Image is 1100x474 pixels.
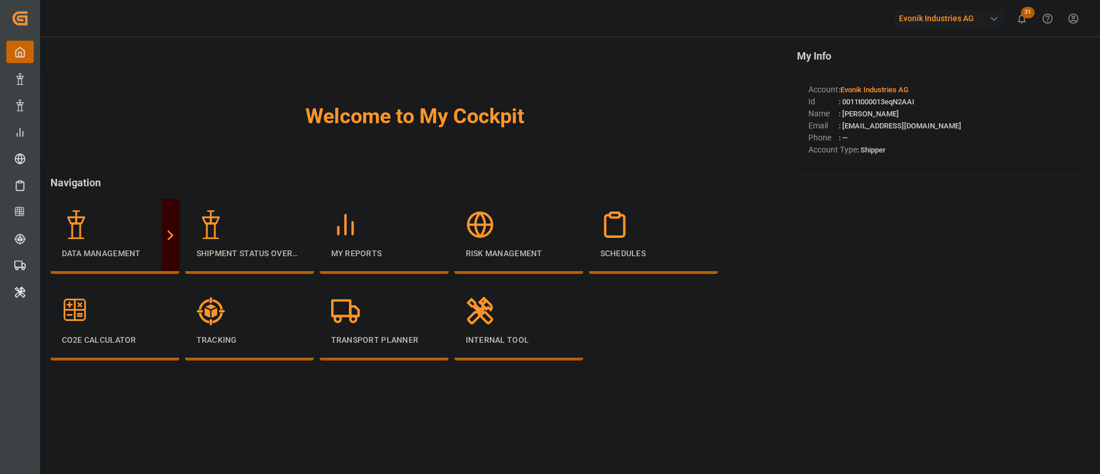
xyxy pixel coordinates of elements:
span: : [PERSON_NAME] [839,109,899,118]
span: Navigation [50,175,780,190]
span: Email [808,120,839,132]
button: Help Center [1035,6,1060,32]
p: Tracking [197,334,302,346]
span: : — [839,134,848,142]
span: Phone [808,132,839,144]
span: Account Type [808,144,857,156]
div: Evonik Industries AG [894,10,1004,27]
p: Risk Management [466,248,572,260]
span: 31 [1021,7,1035,18]
span: Evonik Industries AG [840,85,909,94]
span: Welcome to My Cockpit [73,101,757,132]
button: Evonik Industries AG [894,7,1009,29]
span: : [839,85,909,94]
button: show 31 new notifications [1009,6,1035,32]
p: My Reports [331,248,437,260]
span: Account [808,84,839,96]
span: : Shipper [857,146,886,154]
p: Shipment Status Overview [197,248,302,260]
p: Schedules [600,248,706,260]
span: : 0011t000013eqN2AAI [839,97,914,106]
span: Name [808,108,839,120]
p: CO2e Calculator [62,334,168,346]
span: : [EMAIL_ADDRESS][DOMAIN_NAME] [839,122,961,130]
p: Transport Planner [331,334,437,346]
p: Internal Tool [466,334,572,346]
span: Id [808,96,839,108]
span: My Info [797,48,1089,64]
p: Data Management [62,248,168,260]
